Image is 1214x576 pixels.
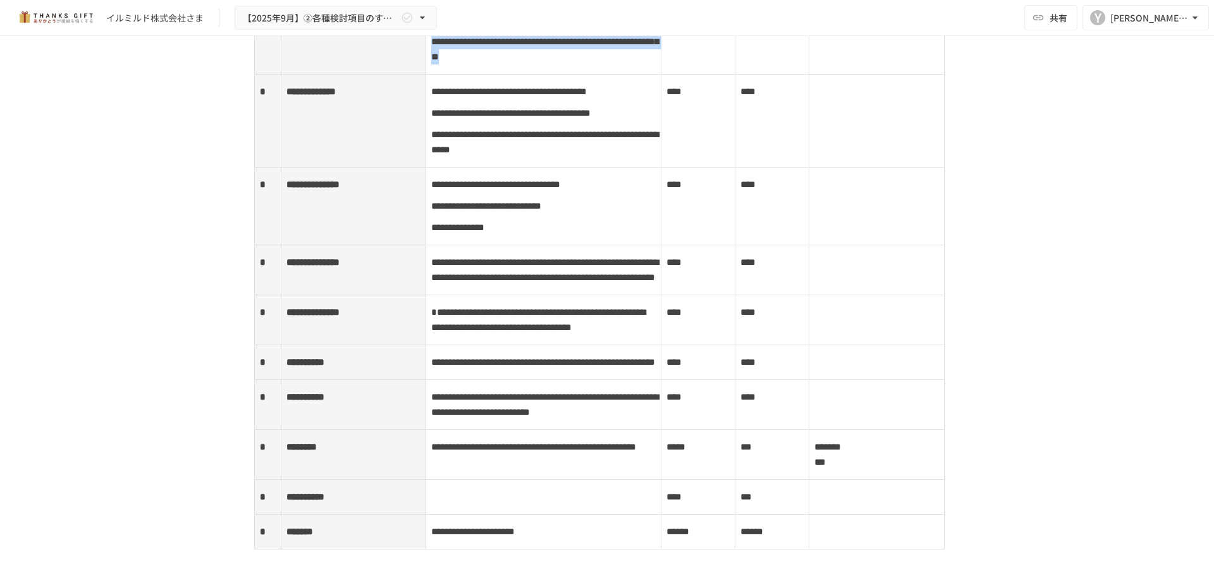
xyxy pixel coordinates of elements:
div: Y [1090,10,1105,25]
div: イルミルド株式会社さま [106,11,204,25]
img: mMP1OxWUAhQbsRWCurg7vIHe5HqDpP7qZo7fRoNLXQh [15,8,96,28]
span: 【2025年9月】②各種検討項目のすり合わせ/ THANKS GIFTキックオフMTG [243,10,398,26]
button: 共有 [1024,5,1077,30]
span: 共有 [1050,11,1067,25]
div: [PERSON_NAME][EMAIL_ADDRESS][DOMAIN_NAME] [1110,10,1189,26]
button: Y[PERSON_NAME][EMAIL_ADDRESS][DOMAIN_NAME] [1082,5,1209,30]
button: 【2025年9月】②各種検討項目のすり合わせ/ THANKS GIFTキックオフMTG [235,6,437,30]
